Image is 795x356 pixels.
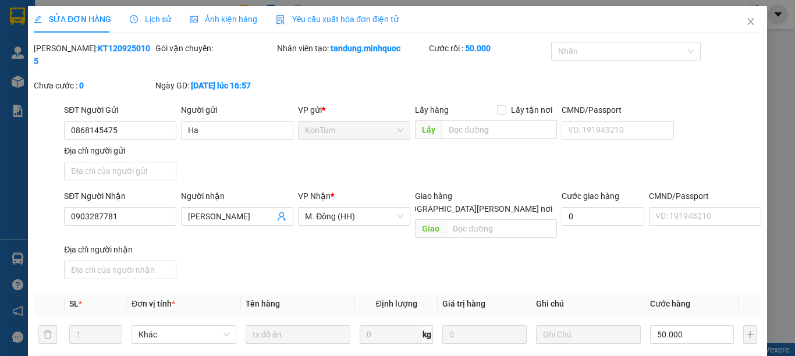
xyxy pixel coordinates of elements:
[298,104,410,116] div: VP gửi
[79,81,84,90] b: 0
[465,44,491,53] b: 50.000
[191,81,251,90] b: [DATE] lúc 16:57
[277,42,427,55] div: Nhân viên tạo:
[650,299,690,308] span: Cước hàng
[442,325,526,344] input: 0
[130,15,171,24] span: Lịch sử
[429,42,548,55] div: Cước rồi :
[64,190,176,202] div: SĐT Người Nhận
[64,243,176,256] div: Địa chỉ người nhận
[331,44,400,53] b: tandung.minhquoc
[246,299,280,308] span: Tên hàng
[298,191,331,201] span: VP Nhận
[155,79,275,92] div: Ngày GD:
[181,104,293,116] div: Người gửi
[506,104,556,116] span: Lấy tận nơi
[305,122,403,139] span: KonTum
[415,219,446,238] span: Giao
[415,120,442,139] span: Lấy
[734,6,767,38] button: Close
[649,190,761,202] div: CMND/Passport
[305,208,403,225] span: M. Đông (HH)
[69,299,79,308] span: SL
[442,299,485,308] span: Giá trị hàng
[64,261,176,279] input: Địa chỉ của người nhận
[130,15,138,23] span: clock-circle
[415,191,452,201] span: Giao hàng
[34,42,153,67] div: [PERSON_NAME]:
[139,326,229,343] span: Khác
[536,325,641,344] input: Ghi Chú
[415,105,449,115] span: Lấy hàng
[132,299,175,308] span: Đơn vị tính
[34,15,42,23] span: edit
[561,104,673,116] div: CMND/Passport
[38,325,57,344] button: delete
[246,325,350,344] input: VD: Bàn, Ghế
[375,299,417,308] span: Định lượng
[276,15,285,24] img: icon
[190,15,257,24] span: Ảnh kiện hàng
[277,212,286,221] span: user-add
[393,202,556,215] span: [GEOGRAPHIC_DATA][PERSON_NAME] nơi
[155,42,275,55] div: Gói vận chuyển:
[64,144,176,157] div: Địa chỉ người gửi
[64,162,176,180] input: Địa chỉ của người gửi
[34,15,111,24] span: SỬA ĐƠN HÀNG
[34,44,150,66] b: KT1209250105
[421,325,433,344] span: kg
[181,190,293,202] div: Người nhận
[561,207,644,226] input: Cước giao hàng
[746,17,755,26] span: close
[531,293,645,315] th: Ghi chú
[561,191,619,201] label: Cước giao hàng
[446,219,556,238] input: Dọc đường
[34,79,153,92] div: Chưa cước :
[276,15,399,24] span: Yêu cầu xuất hóa đơn điện tử
[190,15,198,23] span: picture
[442,120,556,139] input: Dọc đường
[64,104,176,116] div: SĐT Người Gửi
[743,325,757,344] button: plus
